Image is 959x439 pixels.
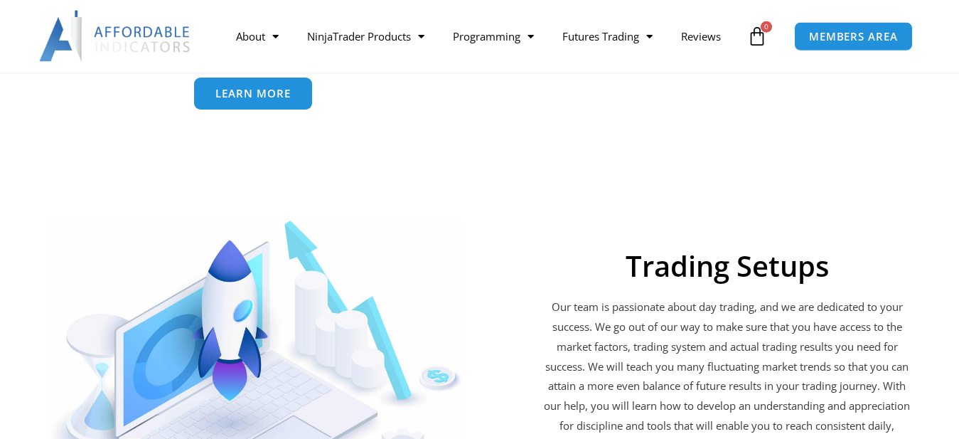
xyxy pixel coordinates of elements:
nav: Menu [222,20,744,53]
a: Learn More [194,78,312,110]
img: LogoAI | Affordable Indicators – NinjaTrader [39,11,192,62]
a: Programming [439,20,548,53]
a: MEMBERS AREA [794,22,913,51]
a: About [222,20,293,53]
a: NinjaTrader Products [293,20,439,53]
a: Reviews [667,20,735,53]
a: Futures Trading [548,20,667,53]
span: MEMBERS AREA [809,31,898,42]
span: Learn More [215,88,291,99]
span: 0 [761,21,772,33]
a: 0 [726,16,788,57]
h2: Trading Setups [541,249,913,283]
